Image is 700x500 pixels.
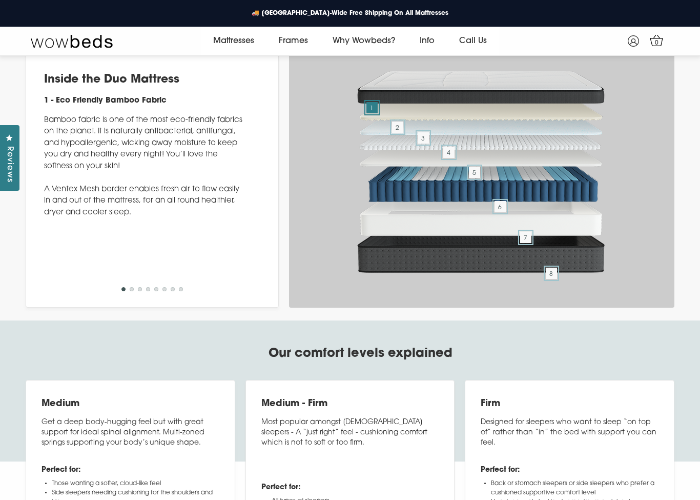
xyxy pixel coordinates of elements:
p: Bamboo fabric is one of the most eco-friendly fabrics on the planet. It is naturally antibacteria... [44,115,242,219]
button: 7 of 8 [171,287,175,291]
h4: Perfect for: [42,466,219,475]
li: Those wanting a softer, cloud-like feel [52,479,219,488]
h3: Firm [481,398,658,410]
img: layer5.png [354,140,610,175]
a: 🚚 [GEOGRAPHIC_DATA]-Wide Free Shipping On All Mattresses [243,7,457,20]
p: Designed for sleepers who want to sleep “on top of” rather than “in” the bed with support you can... [481,417,658,448]
a: Info [407,27,447,55]
h4: Perfect for: [261,483,425,492]
a: Mattresses [201,27,266,55]
h3: Medium [42,398,219,410]
h4: 2 - Convoluted Foam [242,95,441,107]
span: 7 [520,232,531,243]
span: 1 [366,102,378,113]
button: 8 of 8 [179,287,183,291]
button: 4 of 8 [146,287,150,291]
img: layer1.png [354,64,610,111]
p: Convoluted foam is designed to absorb pressure, maintain airflow and provide insulation. Channels... [242,115,441,207]
p: Most popular amongst [DEMOGRAPHIC_DATA] sleepers - A “just right” feel - cushioning comfort which... [261,417,439,448]
button: 1 of 8 [121,287,126,291]
p: Get a deep body-hugging feel but with great support for ideal spinal alignment. Multi-zoned sprin... [42,417,219,448]
a: 0 [648,31,666,49]
a: Frames [266,27,320,55]
button: 5 of 8 [154,287,158,291]
h4: 1 - Eco Friendly Bamboo Fabric [44,95,242,107]
span: 2 [392,122,403,133]
img: layer2.png [354,95,610,130]
img: layer7.png [354,192,610,241]
button: 6 of 8 [162,287,167,291]
span: 8 [546,268,557,279]
span: 3 [418,132,429,144]
button: 3 of 8 [138,287,142,291]
h4: Perfect for: [481,466,658,475]
a: Why Wowbeds? [320,27,407,55]
span: 5 [469,167,480,178]
img: layer8.png [354,223,610,276]
span: 4 [443,147,455,158]
a: Call Us [447,27,499,55]
li: Back or stomach sleepers or side sleepers who prefer a cushioned supportive comfort level [491,479,658,497]
span: 0 [652,38,662,48]
button: 2 of 8 [130,287,134,291]
h2: Inside the Duo Mattress [44,72,242,88]
span: Reviews [3,146,16,183]
img: Wow Beds Logo [31,34,113,48]
h2: Sleep Style [242,72,441,88]
img: layer6.png [354,160,610,210]
h3: Medium - Firm [261,398,439,410]
span: 6 [495,201,506,212]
